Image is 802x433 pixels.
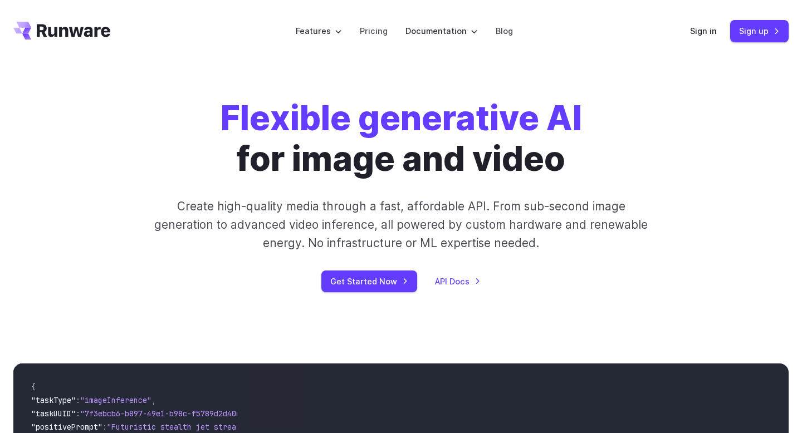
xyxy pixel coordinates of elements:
span: "positivePrompt" [31,422,102,432]
a: Go to / [13,22,110,40]
h1: for image and video [221,98,582,179]
span: "7f3ebcb6-b897-49e1-b98c-f5789d2d40d7" [80,409,250,419]
span: : [76,395,80,405]
a: Pricing [360,24,388,37]
label: Documentation [405,24,478,37]
span: : [102,422,107,432]
span: "imageInference" [80,395,151,405]
span: : [76,409,80,419]
span: "taskUUID" [31,409,76,419]
span: , [151,395,156,405]
p: Create high-quality media through a fast, affordable API. From sub-second image generation to adv... [153,197,649,253]
span: "Futuristic stealth jet streaking through a neon-lit cityscape with glowing purple exhaust" [107,422,512,432]
a: Blog [496,24,513,37]
a: Get Started Now [321,270,417,292]
span: { [31,382,36,392]
span: "taskType" [31,395,76,405]
a: Sign in [690,24,717,37]
a: API Docs [435,275,481,288]
strong: Flexible generative AI [221,97,582,139]
label: Features [296,24,342,37]
a: Sign up [730,20,789,42]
